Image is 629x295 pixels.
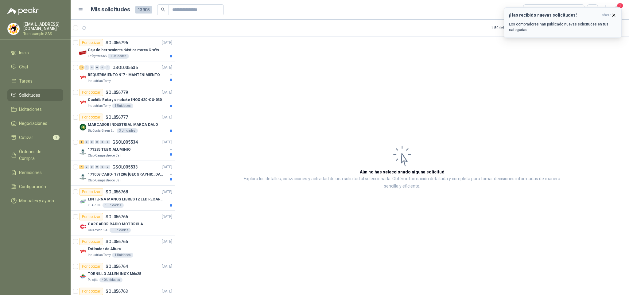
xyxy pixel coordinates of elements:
p: [DATE] [162,289,172,294]
p: BioCosta Green Energy S.A.S [88,128,115,133]
p: GSOL005535 [112,65,138,70]
span: 13905 [135,6,152,14]
span: search [161,7,165,12]
p: [DATE] [162,239,172,245]
div: Por cotizar [79,39,103,46]
div: 1 Unidades [112,103,133,108]
div: Por cotizar [79,238,103,245]
a: Manuales y ayuda [7,195,63,207]
span: Tareas [19,78,33,84]
p: Estibador de Altura [88,246,121,252]
img: Company Logo [79,148,87,156]
a: Remisiones [7,167,63,178]
span: 2 [53,135,60,140]
div: 0 [105,165,110,169]
a: 1 0 0 0 0 0 GSOL005534[DATE] Company Logo171235 TUBO ALUMINIOClub Campestre de Cali [79,138,173,158]
p: SOL056779 [106,90,128,95]
p: [DATE] [162,214,172,220]
span: Configuración [19,183,46,190]
img: Company Logo [79,273,87,280]
div: 0 [105,65,110,70]
span: Inicio [19,49,29,56]
p: Lafayette SAS [88,54,107,59]
p: SOL056765 [106,239,128,244]
p: TORNILLO ALLEN INOX M6x25 [88,271,141,277]
a: Por cotizarSOL056779[DATE] Company LogoCuchilla Rotary sinobake INOX 420-CU-030Industrias Tomy1 U... [71,86,175,111]
div: 1 [79,140,84,144]
p: MARCADOR INDUSTRIAL MARCA DALO [88,122,158,128]
button: 1 [611,4,622,15]
a: Por cotizarSOL056764[DATE] Company LogoTORNILLO ALLEN INOX M6x25Patojito40 Unidades [71,260,175,285]
img: Company Logo [8,23,19,35]
img: Logo peakr [7,7,39,15]
span: Órdenes de Compra [19,148,57,162]
p: GSOL005534 [112,140,138,144]
div: Por cotizar [79,188,103,196]
p: SOL056768 [106,190,128,194]
a: Por cotizarSOL056777[DATE] Company LogoMARCADOR INDUSTRIAL MARCA DALOBioCosta Green Energy S.A.S3... [71,111,175,136]
div: Todas [527,6,540,13]
p: Patojito [88,278,98,282]
img: Company Logo [79,198,87,205]
img: Company Logo [79,173,87,180]
p: Club Campestre de Cali [88,153,121,158]
a: Tareas [7,75,63,87]
span: Chat [19,64,28,70]
h1: Mis solicitudes [91,5,130,14]
p: [DATE] [162,115,172,120]
p: [DATE] [162,189,172,195]
h3: Aún no has seleccionado niguna solicitud [360,169,445,175]
a: Por cotizarSOL056768[DATE] Company LogoLINTERNA MANOS LIBRES 12 LED RECARGALEKLARENS1 Unidades [71,186,175,211]
a: Órdenes de Compra [7,146,63,164]
div: Por cotizar [79,114,103,121]
p: SOL056766 [106,215,128,219]
p: REQUERIMIENTO N°7 - MANTENIMIENTO [88,72,160,78]
span: Solicitudes [19,92,40,99]
div: 0 [84,140,89,144]
a: Cotizar2 [7,132,63,143]
a: Inicio [7,47,63,59]
a: 14 0 0 0 0 0 GSOL005535[DATE] Company LogoREQUERIMIENTO N°7 - MANTENIMIENTOIndustrias Tomy [79,64,173,83]
a: Por cotizarSOL056766[DATE] Company LogoCARGADOR RADIO MOTOROLACalzatodo S.A.1 Unidades [71,211,175,235]
div: 0 [90,65,94,70]
div: 0 [100,140,105,144]
p: Explora los detalles, cotizaciones y actividad de una solicitud al seleccionarla. Obtén informaci... [236,175,568,190]
span: Remisiones [19,169,42,176]
div: 1 Unidades [112,253,133,258]
div: 1 Unidades [108,54,129,59]
img: Company Logo [79,74,87,81]
div: Por cotizar [79,288,103,295]
p: LINTERNA MANOS LIBRES 12 LED RECARGALE [88,196,164,202]
div: 1 Unidades [110,228,131,233]
p: [DATE] [162,65,172,71]
div: 14 [79,65,84,70]
p: Industrias Tomy [88,253,111,258]
p: Cuchilla Rotary sinobake INOX 420-CU-030 [88,97,162,103]
span: Licitaciones [19,106,42,113]
img: Company Logo [79,123,87,131]
div: 40 Unidades [99,278,122,282]
a: Solicitudes [7,89,63,101]
p: Caja de herramienta plástica marca Craftsman de 26 pulgadas color rojo y nego [88,47,164,53]
h3: ¡Has recibido nuevas solicitudes! [509,13,599,18]
div: 0 [100,165,105,169]
div: Por cotizar [79,213,103,220]
div: 0 [100,65,105,70]
div: 0 [84,165,89,169]
p: CARGADOR RADIO MOTOROLA [88,221,143,227]
p: Los compradores han publicado nuevas solicitudes en tus categorías. [509,21,616,33]
div: Por cotizar [79,263,103,270]
div: 1 Unidades [103,203,124,208]
p: GSOL005533 [112,165,138,169]
a: Negociaciones [7,118,63,129]
p: SOL056763 [106,289,128,293]
p: Industrias Tomy [88,103,111,108]
a: Por cotizarSOL056796[DATE] Company LogoCaja de herramienta plástica marca Craftsman de 26 pulgada... [71,37,175,61]
img: Company Logo [79,248,87,255]
a: Por cotizarSOL056765[DATE] Company LogoEstibador de AlturaIndustrias Tomy1 Unidades [71,235,175,260]
div: 0 [95,65,99,70]
img: Company Logo [79,49,87,56]
a: Licitaciones [7,103,63,115]
p: [DATE] [162,264,172,270]
p: SOL056777 [106,115,128,119]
